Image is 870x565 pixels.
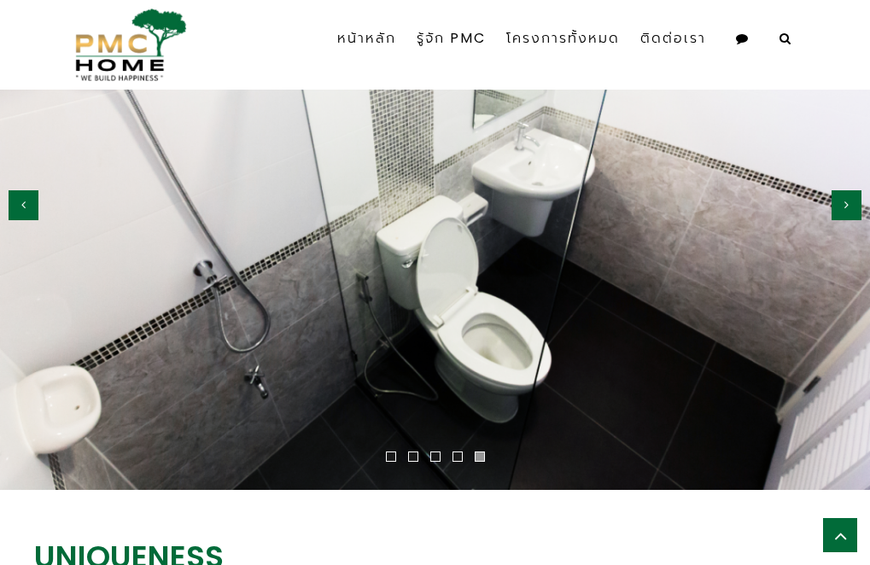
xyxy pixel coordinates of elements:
[68,9,187,81] img: pmc-logo
[406,9,496,68] a: รู้จัก PMC
[327,9,406,68] a: หน้าหลัก
[630,9,716,68] a: ติดต่อเรา
[496,9,630,68] a: โครงการทั้งหมด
